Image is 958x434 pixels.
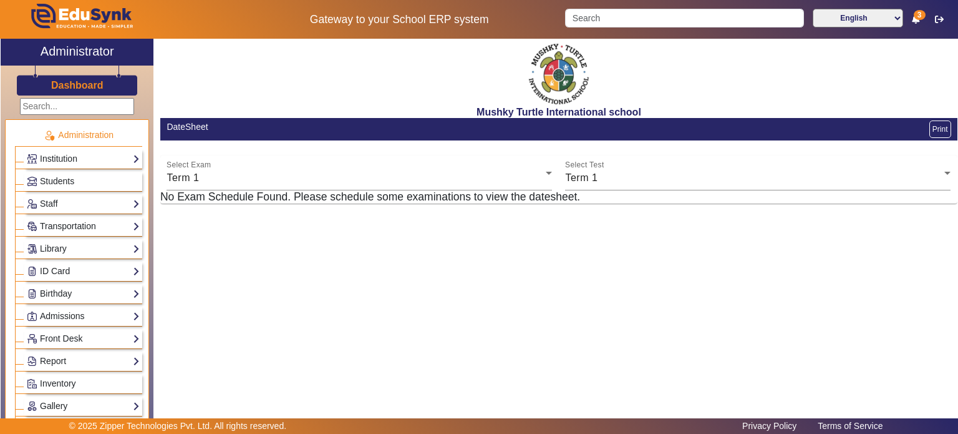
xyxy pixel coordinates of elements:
a: Terms of Service [811,418,889,434]
img: Students.png [27,177,37,186]
span: 3 [914,10,926,20]
span: Term 1 [565,172,598,183]
a: Administrator [1,39,153,66]
h5: No Exam Schedule Found. Please schedule some examinations to view the datesheet. [160,190,957,204]
div: DateSheet [167,121,552,134]
a: Dashboard [51,79,104,92]
input: Search... [20,98,134,115]
a: Students [27,174,140,189]
h2: Administrator [41,44,114,59]
h3: Dashboard [51,79,104,91]
mat-label: Select Test [565,161,604,169]
span: Term 1 [167,172,199,183]
span: Inventory [40,378,76,388]
a: Inventory [27,377,140,391]
img: Inventory.png [27,379,37,388]
span: Students [40,176,74,186]
mat-label: Select Exam [167,161,211,169]
img: Administration.png [44,130,55,141]
img: f2cfa3ea-8c3d-4776-b57d-4b8cb03411bc [528,42,590,106]
button: Print [929,121,951,138]
a: Privacy Policy [736,418,803,434]
p: Administration [15,129,142,142]
input: Search [565,9,803,27]
h2: Mushky Turtle International school [160,106,957,118]
h5: Gateway to your School ERP system [246,13,552,26]
p: © 2025 Zipper Technologies Pvt. Ltd. All rights reserved. [69,420,287,433]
